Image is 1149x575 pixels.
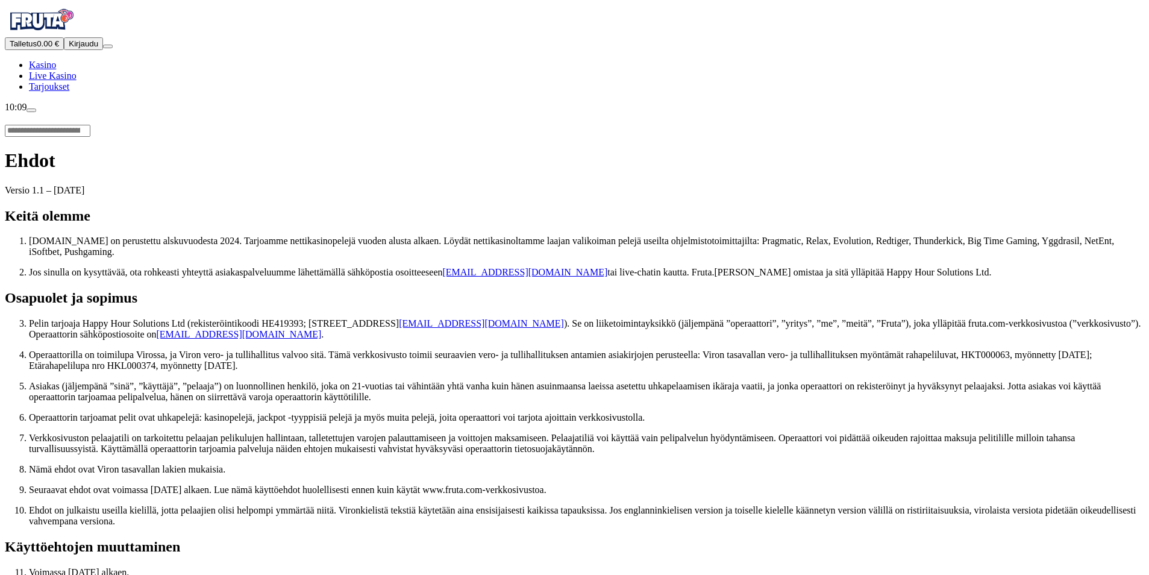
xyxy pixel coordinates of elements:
a: Live Kasino [29,71,77,81]
p: [DOMAIN_NAME] on perustettu alskuvuodesta 2024. Tarjoamme nettikasinopelejä vuoden alusta alkaen.... [29,236,1144,257]
nav: Main menu [5,60,1144,92]
a: Tarjoukset [29,81,69,92]
span: Kirjaudu [69,39,98,48]
img: Fruta [5,5,77,35]
a: [EMAIL_ADDRESS][DOMAIN_NAME] [442,267,607,277]
a: Fruta [5,27,77,37]
p: Pelin tarjoaja Happy Hour Solutions Ltd (rekisteröintikoodi HE419393; [STREET_ADDRESS] ). Se on l... [29,318,1144,340]
h2: Käyttöehtojen muuttaminen [5,539,1144,555]
button: Kirjaudu [64,37,103,50]
p: Asiakas (jäljempänä ”sinä”, ”käyttäjä”, ”pelaaja”) on luonnollinen henkilö, joka on 21-vuotias ta... [29,381,1144,403]
span: Talletus [10,39,37,48]
span: 0.00 € [37,39,59,48]
a: Kasino [29,60,56,70]
button: live-chat [27,108,36,112]
p: Ehdot on julkaistu useilla kielillä, jotta pelaajien olisi helpompi ymmärtää niitä. Vironkielistä... [29,505,1144,527]
span: 10:09 [5,102,27,112]
p: Jos sinulla on kysyttävää, ota rohkeasti yhteyttä asiakaspalveluumme lähettämällä sähköpostia oso... [29,267,1144,278]
p: Operaattorilla on toimilupa Virossa, ja Viron vero- ja tullihallitus valvoo sitä. Tämä verkkosivu... [29,350,1144,371]
h1: Ehdot [5,149,1144,172]
p: Versio 1.1 – [DATE] [5,185,1144,196]
nav: Primary [5,5,1144,92]
input: Search [5,125,90,137]
button: menu [103,45,113,48]
h2: Osapuolet ja sopimus [5,290,1144,306]
p: Operaattorin tarjoamat pelit ovat uhkapelejä: kasinopelejä, jackpot -tyyppisiä pelejä ja myös mui... [29,412,1144,423]
p: Seuraavat ehdot ovat voimassa [DATE] alkaen. Lue nämä käyttöehdot huolellisesti ennen kuin käytät... [29,485,1144,495]
h2: Keitä olemme [5,208,1144,224]
a: [EMAIL_ADDRESS][DOMAIN_NAME] [157,329,322,339]
p: Verkkosivuston pelaajatili on tarkoitettu pelaajan pelikulujen hallintaan, talletettujen varojen ... [29,433,1144,454]
a: [EMAIL_ADDRESS][DOMAIN_NAME] [399,318,564,328]
button: Talletusplus icon0.00 € [5,37,64,50]
p: Nämä ehdot ovat Viron tasavallan lakien mukaisia. [29,464,1144,475]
